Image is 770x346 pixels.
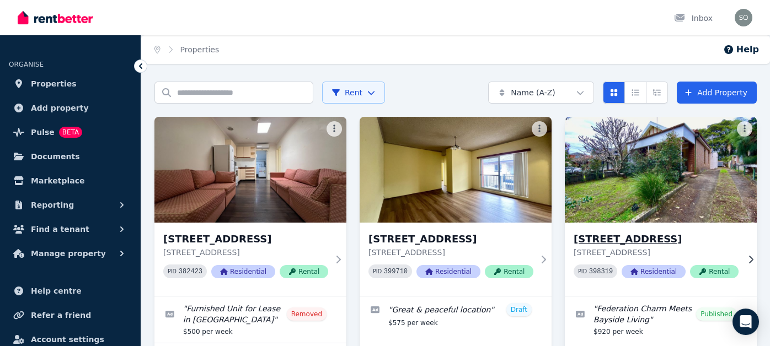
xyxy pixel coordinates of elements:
[732,309,759,335] div: Open Intercom Messenger
[9,170,132,192] a: Marketplace
[603,82,625,104] button: Card view
[624,82,646,104] button: Compact list view
[141,35,232,64] nav: Breadcrumb
[154,117,346,296] a: 6/657 Forest Rd Service Rd, Bexley[STREET_ADDRESS][STREET_ADDRESS]PID 382423ResidentialRental
[603,82,668,104] div: View options
[31,198,74,212] span: Reporting
[488,82,594,104] button: Name (A-Z)
[59,127,82,138] span: BETA
[163,247,328,258] p: [STREET_ADDRESS]
[154,117,346,223] img: 6/657 Forest Rd Service Rd, Bexley
[31,309,91,322] span: Refer a friend
[9,73,132,95] a: Properties
[179,268,202,275] code: 382423
[677,82,757,104] a: Add Property
[384,268,408,275] code: 399710
[163,231,328,247] h3: [STREET_ADDRESS]
[31,223,89,236] span: Find a tenant
[674,13,713,24] div: Inbox
[327,121,342,137] button: More options
[31,174,84,187] span: Marketplace
[416,265,480,278] span: Residential
[322,82,385,104] button: Rent
[9,97,132,119] a: Add property
[154,296,346,343] a: Edit listing: Furnished Unit for Lease in Bexley
[574,231,739,247] h3: [STREET_ADDRESS]
[211,265,275,278] span: Residential
[560,114,761,225] img: 15 Kings Rd, Brighton-Le-Sands
[331,87,362,98] span: Rent
[9,218,132,240] button: Find a tenant
[578,268,587,274] small: PID
[368,231,533,247] h3: [STREET_ADDRESS]
[168,268,177,274] small: PID
[31,284,82,298] span: Help centre
[31,126,55,139] span: Pulse
[368,247,533,258] p: [STREET_ADDRESS]
[31,77,77,90] span: Properties
[737,121,752,137] button: More options
[622,265,686,278] span: Residential
[735,9,752,26] img: soynorma@hotmail.com
[511,87,555,98] span: Name (A-Z)
[31,101,89,115] span: Add property
[589,268,613,275] code: 398319
[31,333,104,346] span: Account settings
[646,82,668,104] button: Expanded list view
[574,247,739,258] p: [STREET_ADDRESS]
[373,268,382,274] small: PID
[9,194,132,216] button: Reporting
[18,9,93,26] img: RentBetter
[9,61,44,68] span: ORGANISE
[360,117,552,223] img: 10/28 Guinea St, Kogarah
[280,265,328,278] span: Rental
[565,296,757,343] a: Edit listing: Federation Charm Meets Bayside Living
[690,265,739,278] span: Rental
[31,247,106,260] span: Manage property
[9,242,132,264] button: Manage property
[9,280,132,302] a: Help centre
[532,121,547,137] button: More options
[9,121,132,143] a: PulseBETA
[485,265,533,278] span: Rental
[360,117,552,296] a: 10/28 Guinea St, Kogarah[STREET_ADDRESS][STREET_ADDRESS]PID 399710ResidentialRental
[180,45,220,54] a: Properties
[9,304,132,326] a: Refer a friend
[565,117,757,296] a: 15 Kings Rd, Brighton-Le-Sands[STREET_ADDRESS][STREET_ADDRESS]PID 398319ResidentialRental
[31,150,80,163] span: Documents
[723,43,759,56] button: Help
[9,145,132,167] a: Documents
[360,296,552,334] a: Edit listing: Great & peaceful location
